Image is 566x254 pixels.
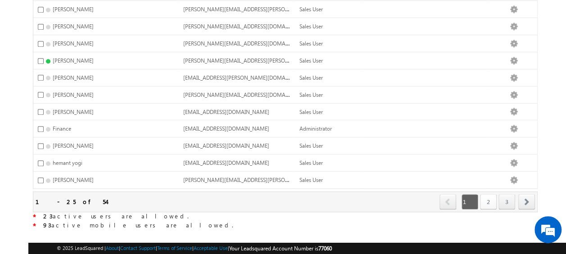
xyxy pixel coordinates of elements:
a: 2 [480,194,497,209]
a: 3 [498,194,515,209]
a: Acceptable Use [194,245,228,251]
span: 77060 [318,245,332,252]
span: [PERSON_NAME] [53,57,94,64]
span: Sales User [299,109,323,115]
span: [EMAIL_ADDRESS][DOMAIN_NAME] [183,109,269,115]
span: Sales User [299,142,323,149]
span: Administrator [299,125,332,132]
span: [PERSON_NAME][EMAIL_ADDRESS][DOMAIN_NAME] [183,22,310,30]
strong: 93 [43,221,51,229]
span: next [518,194,535,209]
span: [PERSON_NAME] [53,177,94,183]
span: [PERSON_NAME] [53,23,94,30]
span: Sales User [299,91,323,98]
a: next [518,195,535,209]
strong: 23 [43,212,53,220]
span: Sales User [299,74,323,81]
span: 1 [462,194,478,209]
span: [PERSON_NAME][EMAIL_ADDRESS][PERSON_NAME][DOMAIN_NAME] [183,56,351,64]
span: [EMAIL_ADDRESS][DOMAIN_NAME] [183,142,269,149]
span: [PERSON_NAME] [53,91,94,98]
span: hemant yogi [53,159,82,166]
span: [EMAIL_ADDRESS][DOMAIN_NAME] [183,125,269,132]
span: Sales User [299,23,323,30]
span: [PERSON_NAME] [53,6,94,13]
span: [PERSON_NAME] [53,74,94,81]
div: 1 - 25 of 54 [36,196,106,207]
span: [PERSON_NAME] [53,40,94,47]
span: [PERSON_NAME][EMAIL_ADDRESS][DOMAIN_NAME] [183,91,310,98]
span: [PERSON_NAME][EMAIL_ADDRESS][PERSON_NAME][DOMAIN_NAME] [183,176,351,183]
span: [PERSON_NAME][EMAIL_ADDRESS][DOMAIN_NAME] [183,39,310,47]
span: [EMAIL_ADDRESS][DOMAIN_NAME] [183,159,269,166]
span: [PERSON_NAME] [53,109,94,115]
span: active mobile users are allowed. [43,221,233,229]
span: active users are allowed. [43,212,189,220]
span: Sales User [299,40,323,47]
span: [PERSON_NAME][EMAIL_ADDRESS][PERSON_NAME][DOMAIN_NAME] [183,5,351,13]
span: prev [439,194,456,209]
span: Sales User [299,6,323,13]
span: [PERSON_NAME] [53,142,94,149]
a: Terms of Service [157,245,192,251]
a: prev [439,195,457,209]
a: About [106,245,119,251]
span: [EMAIL_ADDRESS][PERSON_NAME][DOMAIN_NAME] [183,73,310,81]
span: Your Leadsquared Account Number is [229,245,332,252]
span: Finance [53,125,71,132]
span: Sales User [299,177,323,183]
span: Sales User [299,57,323,64]
a: Contact Support [120,245,156,251]
span: Sales User [299,159,323,166]
span: © 2025 LeadSquared | | | | | [57,244,332,253]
